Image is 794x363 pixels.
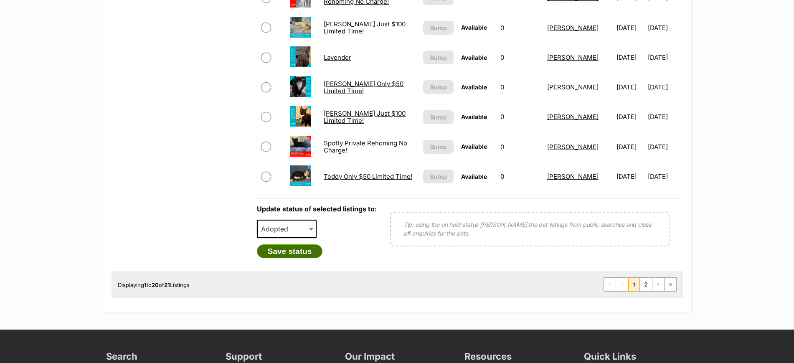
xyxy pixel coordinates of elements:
td: [DATE] [613,73,647,102]
td: [DATE] [613,43,647,72]
span: Bump [430,23,447,32]
a: [PERSON_NAME] Only $50 Limited Time! [324,80,403,95]
span: Available [461,24,487,31]
span: Bump [430,53,447,62]
span: Bump [430,172,447,181]
span: Displaying to of Listings [118,282,190,288]
a: [PERSON_NAME] Just $100 Limited Time! [324,109,406,124]
td: [DATE] [648,162,682,191]
td: 0 [497,13,543,42]
td: [DATE] [648,102,682,131]
a: [PERSON_NAME] [547,113,599,121]
td: [DATE] [648,43,682,72]
span: Adopted [257,220,317,238]
span: Adopted [258,223,297,235]
a: [PERSON_NAME] Just $100 Limited Time! [324,20,406,35]
p: Tip: using the on hold status [PERSON_NAME] the pet listings from public searches and close off e... [403,220,656,238]
span: Available [461,54,487,61]
button: Bump [423,170,454,183]
a: Teddy Only $50 Limited Time! [324,173,412,180]
td: [DATE] [613,13,647,42]
td: [DATE] [613,132,647,161]
a: Spotty Private Rehoming No Charge! [324,139,407,154]
strong: 21 [164,282,170,288]
span: Bump [430,113,447,122]
td: 0 [497,132,543,161]
td: 0 [497,73,543,102]
td: [DATE] [648,132,682,161]
a: Page 2 [640,278,652,291]
button: Bump [423,110,454,124]
span: First page [604,278,616,291]
span: Bump [430,142,447,151]
button: Save status [257,244,323,259]
a: [PERSON_NAME] [547,53,599,61]
td: [DATE] [613,102,647,131]
nav: Pagination [604,277,677,292]
span: Available [461,84,487,91]
span: Available [461,143,487,150]
span: Page 1 [628,278,640,291]
button: Bump [423,80,454,94]
button: Bump [423,51,454,64]
span: Available [461,173,487,180]
span: Bump [430,83,447,91]
a: Next page [652,278,664,291]
td: [DATE] [648,73,682,102]
a: Last page [665,278,676,291]
button: Bump [423,21,454,35]
td: [DATE] [613,162,647,191]
span: Previous page [616,278,628,291]
td: [DATE] [648,13,682,42]
span: Available [461,113,487,120]
td: 0 [497,102,543,131]
button: Bump [423,140,454,154]
a: Lavender [324,53,351,61]
a: [PERSON_NAME] [547,83,599,91]
a: [PERSON_NAME] [547,143,599,151]
label: Update status of selected listings to: [257,205,377,213]
a: [PERSON_NAME] [547,173,599,180]
strong: 20 [152,282,159,288]
strong: 1 [144,282,147,288]
td: 0 [497,162,543,191]
a: [PERSON_NAME] [547,24,599,32]
td: 0 [497,43,543,72]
